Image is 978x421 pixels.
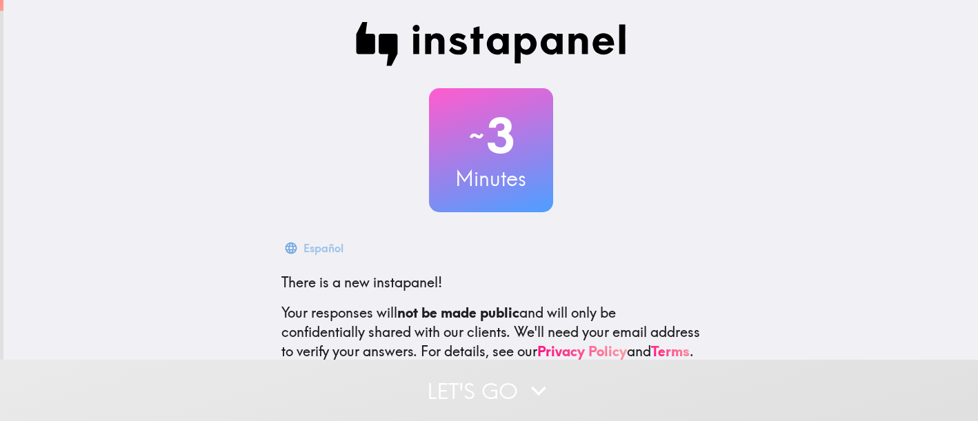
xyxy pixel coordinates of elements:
[651,342,690,360] a: Terms
[281,303,701,361] p: Your responses will and will only be confidentially shared with our clients. We'll need your emai...
[397,304,519,321] b: not be made public
[281,274,442,291] span: There is a new instapanel!
[356,22,626,66] img: Instapanel
[303,238,343,258] div: Español
[429,107,553,164] h2: 3
[467,115,486,156] span: ~
[537,342,627,360] a: Privacy Policy
[281,234,349,262] button: Español
[429,164,553,193] h3: Minutes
